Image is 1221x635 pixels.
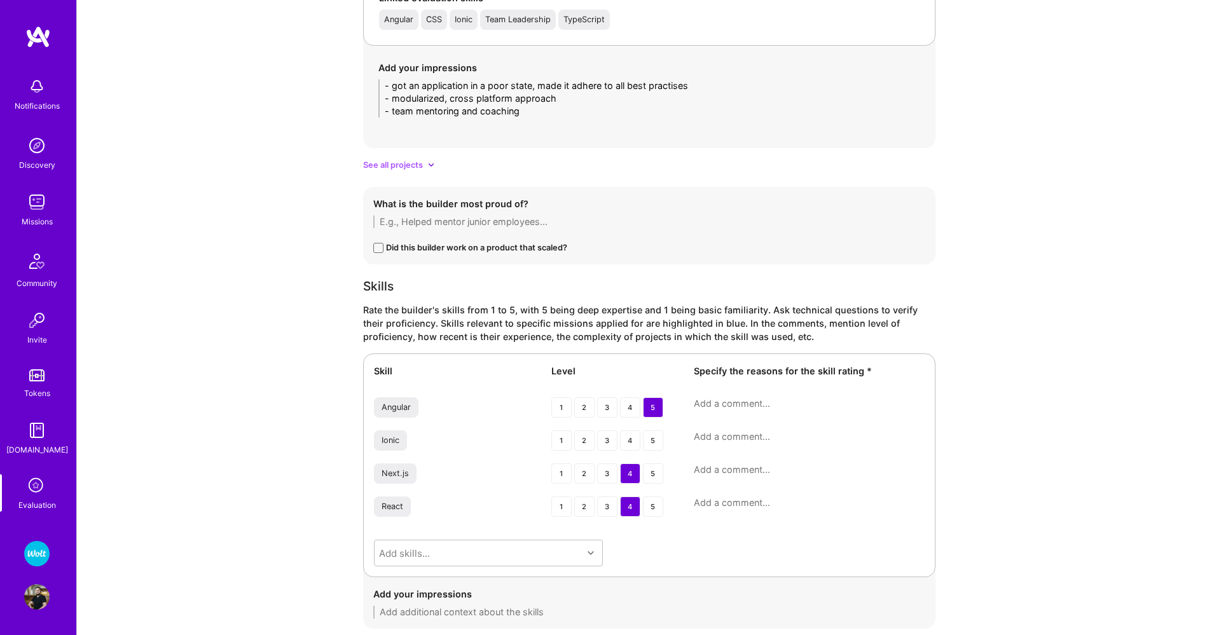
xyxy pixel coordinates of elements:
[21,541,53,566] a: Wolt - Fintech: Payments Expansion Team
[29,369,45,381] img: tokens
[363,158,423,172] span: See all projects
[382,402,411,413] div: Angular
[363,280,935,293] div: Skills
[24,133,50,158] img: discovery
[574,397,595,418] div: 2
[22,246,52,277] img: Community
[455,15,473,25] div: Ionic
[597,397,617,418] div: 3
[620,496,640,517] div: 4
[597,430,617,451] div: 3
[574,496,595,517] div: 2
[551,463,572,484] div: 1
[24,386,50,400] div: Tokens
[363,158,935,172] div: See all projects
[588,550,594,556] i: icon Chevron
[428,162,434,168] i: icon ArrowDownSecondarySmall
[597,463,617,484] div: 3
[694,364,925,378] div: Specify the reasons for the skill rating *
[373,197,925,210] div: What is the builder most proud of?
[378,79,920,118] textarea: - got an application in a poor state, made it adhere to all best practises - modularized, cross p...
[597,496,617,517] div: 3
[620,397,640,418] div: 4
[620,463,640,484] div: 4
[551,397,572,418] div: 1
[563,15,605,25] div: TypeScript
[379,547,430,560] div: Add skills...
[24,418,50,443] img: guide book
[551,496,572,517] div: 1
[382,435,399,446] div: Ionic
[18,498,56,512] div: Evaluation
[643,430,663,451] div: 5
[386,241,567,254] div: Did this builder work on a product that scaled?
[551,430,572,451] div: 1
[485,15,551,25] div: Team Leadership
[373,587,925,601] div: Add your impressions
[384,15,413,25] div: Angular
[574,430,595,451] div: 2
[378,61,920,74] div: Add your impressions
[382,468,409,479] div: Next.js
[620,430,640,451] div: 4
[17,277,57,290] div: Community
[19,158,55,172] div: Discovery
[22,215,53,228] div: Missions
[25,25,51,48] img: logo
[24,74,50,99] img: bell
[24,189,50,215] img: teamwork
[574,463,595,484] div: 2
[363,303,935,343] div: Rate the builder's skills from 1 to 5, with 5 being deep expertise and 1 being basic familiarity....
[6,443,68,456] div: [DOMAIN_NAME]
[374,364,536,378] div: Skill
[643,463,663,484] div: 5
[426,15,442,25] div: CSS
[27,333,47,346] div: Invite
[382,502,403,512] div: React
[25,474,49,498] i: icon SelectionTeam
[24,584,50,610] img: User Avatar
[24,541,50,566] img: Wolt - Fintech: Payments Expansion Team
[551,364,679,378] div: Level
[15,99,60,113] div: Notifications
[643,397,663,418] div: 5
[643,496,663,517] div: 5
[21,584,53,610] a: User Avatar
[24,308,50,333] img: Invite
